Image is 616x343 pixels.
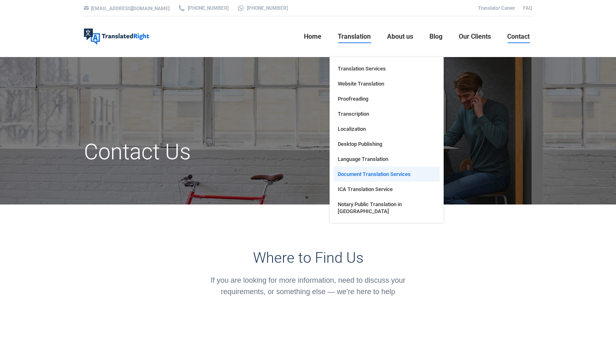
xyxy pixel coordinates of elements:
[199,275,417,297] div: If you are looking for more information, need to discuss your requirements, or something else — w...
[429,33,442,41] span: Blog
[84,139,378,165] h1: Contact Us
[237,4,288,12] a: [PHONE_NUMBER]
[478,5,515,11] a: Translator Career
[456,24,493,50] a: Our Clients
[91,6,169,11] a: [EMAIL_ADDRESS][DOMAIN_NAME]
[387,33,413,41] span: About us
[338,110,369,117] span: Transcription
[338,201,436,215] span: Notary Public Translation in [GEOGRAPHIC_DATA]
[459,33,491,41] span: Our Clients
[199,249,417,266] h3: Where to Find Us
[335,24,373,50] a: Translation
[338,156,388,163] span: Language Translation
[338,171,411,178] span: Document Translation Services
[338,80,384,87] span: Website Translation
[334,167,440,182] a: Document Translation Services
[338,125,366,132] span: Localization
[334,61,440,76] a: Translation Services
[84,29,149,45] img: Translated Right
[334,76,440,91] a: Website Translation
[334,136,440,152] a: Desktop Publishing
[338,33,371,41] span: Translation
[507,33,530,41] span: Contact
[338,141,382,147] span: Desktop Publishing
[334,91,440,106] a: Proofreading
[505,24,532,50] a: Contact
[385,24,416,50] a: About us
[334,152,440,167] a: Language Translation
[334,121,440,136] a: Localization
[427,24,445,50] a: Blog
[178,4,229,12] a: [PHONE_NUMBER]
[304,33,321,41] span: Home
[301,24,324,50] a: Home
[334,182,440,197] a: ICA Translation Service
[338,95,368,102] span: Proofreading
[338,186,393,193] span: ICA Translation Service
[334,106,440,121] a: Transcription
[523,5,532,11] a: FAQ
[334,197,440,219] a: Notary Public Translation in [GEOGRAPHIC_DATA]
[338,65,386,72] span: Translation Services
